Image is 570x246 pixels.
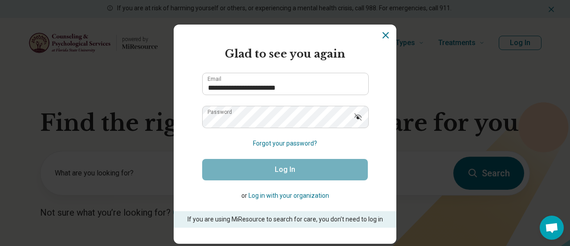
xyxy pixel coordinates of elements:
[202,159,368,180] button: Log In
[348,106,368,127] button: Show password
[253,139,317,148] button: Forgot your password?
[174,25,396,244] section: Login Dialog
[208,76,221,82] label: Email
[186,215,384,224] p: If you are using MiResource to search for care, you don’t need to log in
[202,191,368,200] p: or
[380,30,391,41] button: Dismiss
[202,46,368,62] h2: Glad to see you again
[248,191,329,200] button: Log in with your organization
[208,109,232,115] label: Password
